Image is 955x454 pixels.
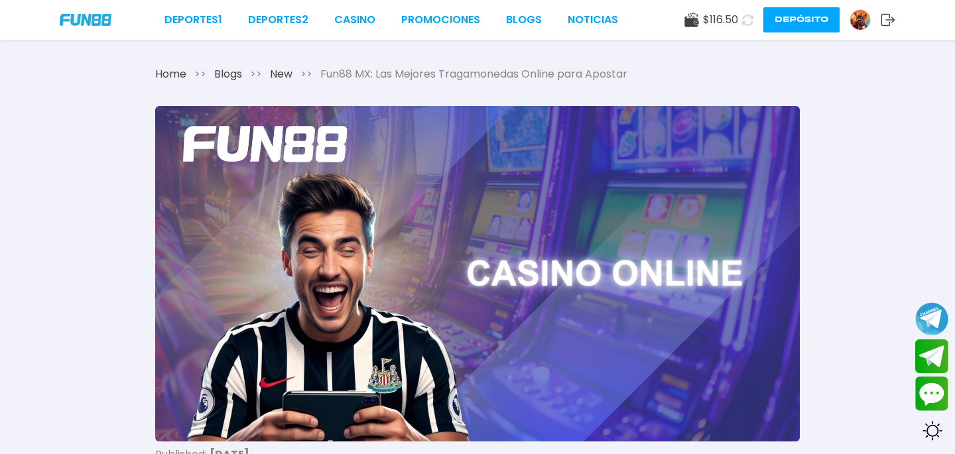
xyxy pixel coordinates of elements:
[155,66,186,82] a: Home
[915,414,948,447] div: Switch theme
[850,9,881,30] a: Avatar
[703,12,738,28] span: $ 116.50
[915,376,948,411] button: Contact customer service
[194,66,206,82] span: >>
[915,339,948,374] button: Join telegram
[155,106,800,441] img: Fun88 MX: Las Mejores Tragamonedas Online para Apostar
[270,66,292,82] span: New
[250,66,262,82] span: >>
[401,12,480,28] a: Promociones
[60,14,111,25] img: Company Logo
[763,7,840,32] button: Depósito
[850,10,870,30] img: Avatar
[164,12,222,28] a: Deportes1
[568,12,618,28] a: NOTICIAS
[334,12,375,28] a: CASINO
[300,66,312,82] span: >>
[320,66,627,82] span: Fun88 MX: Las Mejores Tragamonedas Online para Apostar
[506,12,542,28] a: BLOGS
[248,12,308,28] a: Deportes2
[214,66,242,82] a: Blogs
[915,302,948,336] button: Join telegram channel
